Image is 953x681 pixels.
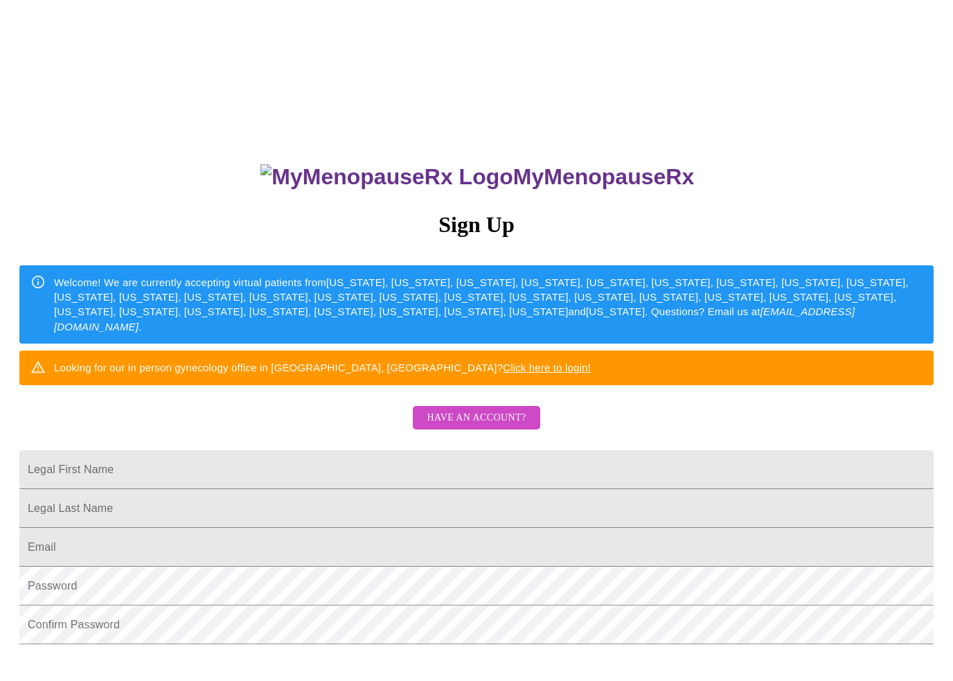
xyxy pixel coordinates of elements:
h3: MyMenopauseRx [21,164,934,190]
a: Click here to login! [503,362,591,373]
span: Have an account? [427,409,526,427]
h3: Sign Up [19,212,934,238]
div: Looking for our in person gynecology office in [GEOGRAPHIC_DATA], [GEOGRAPHIC_DATA]? [54,355,591,380]
img: MyMenopauseRx Logo [260,164,513,190]
em: [EMAIL_ADDRESS][DOMAIN_NAME] [54,306,855,332]
button: Have an account? [413,406,540,430]
a: Have an account? [409,421,543,433]
div: Welcome! We are currently accepting virtual patients from [US_STATE], [US_STATE], [US_STATE], [US... [54,269,923,340]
